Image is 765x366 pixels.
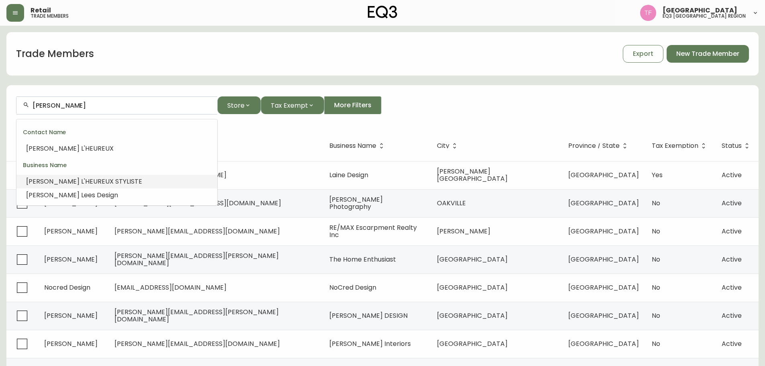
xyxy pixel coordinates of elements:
span: [PERSON_NAME][EMAIL_ADDRESS][DOMAIN_NAME] [114,227,280,236]
span: New Trade Member [676,49,739,58]
span: [GEOGRAPHIC_DATA] [568,283,639,292]
span: [EMAIL_ADDRESS][DOMAIN_NAME] [114,283,226,292]
span: Active [722,170,742,180]
span: [PERSON_NAME][EMAIL_ADDRESS][DOMAIN_NAME] [114,339,280,348]
span: [PERSON_NAME] [44,339,98,348]
span: [GEOGRAPHIC_DATA] [568,311,639,320]
img: 971393357b0bdd4f0581b88529d406f6 [640,5,656,21]
span: Tax Exemption [652,143,698,148]
span: Business Name [329,143,376,148]
span: City [437,142,460,149]
span: [PERSON_NAME] [26,144,80,153]
span: [PERSON_NAME] [44,227,98,236]
span: Store [227,100,245,110]
span: [PERSON_NAME] Interiors [329,339,411,348]
span: Export [633,49,653,58]
span: [GEOGRAPHIC_DATA] [437,339,508,348]
span: Province / State [568,142,630,149]
span: No [652,283,660,292]
span: Active [722,227,742,236]
span: [GEOGRAPHIC_DATA] [568,339,639,348]
span: [GEOGRAPHIC_DATA] [568,170,639,180]
span: Active [722,311,742,320]
span: [PERSON_NAME] [44,311,98,320]
input: Search [33,102,211,109]
span: [PERSON_NAME][EMAIL_ADDRESS][PERSON_NAME][DOMAIN_NAME] [114,307,279,324]
span: [PERSON_NAME] [26,177,80,186]
h1: Trade Members [16,47,94,61]
h5: eq3 [GEOGRAPHIC_DATA] region [663,14,746,18]
button: New Trade Member [667,45,749,63]
span: Active [722,283,742,292]
button: Store [217,96,261,114]
span: Active [722,339,742,348]
img: logo [368,6,398,18]
span: [PERSON_NAME] [26,190,80,200]
span: ees Design [84,190,118,200]
span: Nocred Design [44,283,90,292]
span: No [652,255,660,264]
h5: trade members [31,14,69,18]
span: [PERSON_NAME] Photography [329,195,383,211]
span: [GEOGRAPHIC_DATA] [568,227,639,236]
span: OAKVILLE [437,198,466,208]
button: Export [623,45,663,63]
span: No [652,311,660,320]
span: Business Name [329,142,387,149]
span: [PERSON_NAME] [44,255,98,264]
span: [GEOGRAPHIC_DATA] [663,7,737,14]
span: 'HEUREUX [84,144,114,153]
span: Active [722,198,742,208]
span: No [652,227,660,236]
span: Yes [652,170,663,180]
button: More Filters [324,96,381,114]
span: Active [722,255,742,264]
span: L [81,190,84,200]
div: Contact Name [16,123,217,142]
span: L [81,177,84,186]
button: Tax Exempt [261,96,324,114]
span: No [652,198,660,208]
span: Status [722,143,742,148]
span: [PERSON_NAME][GEOGRAPHIC_DATA] [437,167,508,183]
span: RE/MAX Escarpment Realty Inc [329,223,417,239]
span: No [652,339,660,348]
span: Tax Exempt [271,100,308,110]
span: More Filters [334,101,371,110]
span: Laine Design [329,170,368,180]
span: [GEOGRAPHIC_DATA] [568,198,639,208]
span: L [81,144,84,153]
span: Retail [31,7,51,14]
span: [GEOGRAPHIC_DATA] [437,255,508,264]
span: City [437,143,449,148]
span: Tax Exemption [652,142,709,149]
span: [GEOGRAPHIC_DATA] [437,283,508,292]
span: [PERSON_NAME] [437,227,490,236]
span: Status [722,142,752,149]
span: [GEOGRAPHIC_DATA] [437,311,508,320]
span: Province / State [568,143,620,148]
span: [GEOGRAPHIC_DATA] [568,255,639,264]
div: Business Name [16,155,217,175]
span: 'HEUREUX STYLISTE [84,177,142,186]
span: [PERSON_NAME] DESIGN [329,311,408,320]
span: The Home Enthusiast [329,255,396,264]
span: NoCred Design [329,283,376,292]
span: [PERSON_NAME][EMAIL_ADDRESS][PERSON_NAME][DOMAIN_NAME] [114,251,279,268]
